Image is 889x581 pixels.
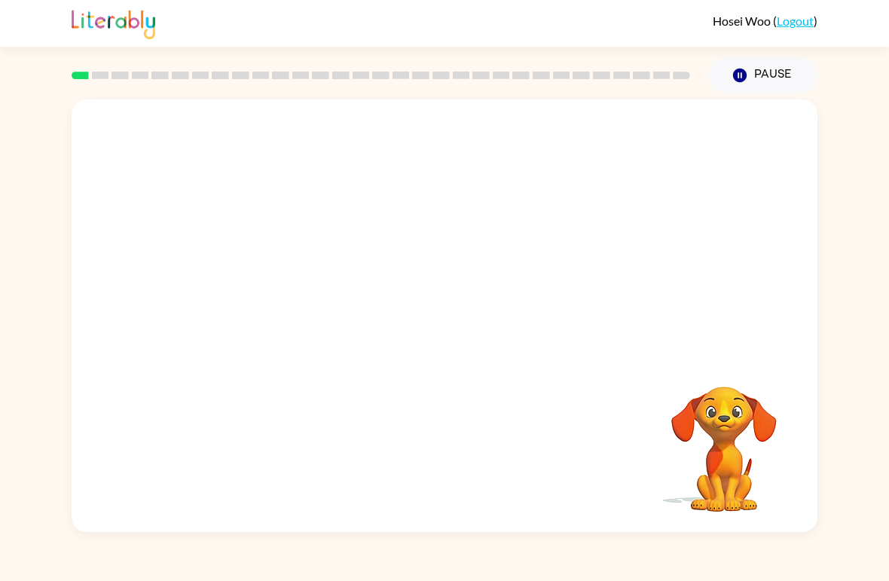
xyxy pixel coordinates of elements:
[708,58,817,93] button: Pause
[713,14,773,28] span: Hosei Woo
[72,6,155,39] img: Literably
[713,14,817,28] div: ( )
[777,14,814,28] a: Logout
[649,363,799,514] video: Your browser must support playing .mp4 files to use Literably. Please try using another browser.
